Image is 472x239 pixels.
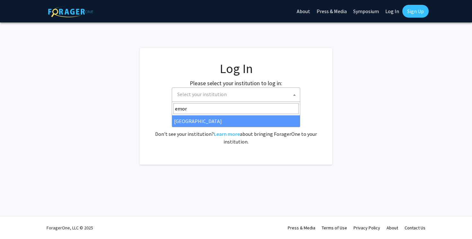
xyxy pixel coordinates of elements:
a: About [387,225,398,231]
li: [GEOGRAPHIC_DATA] [172,115,300,127]
span: Select your institution [175,88,300,101]
a: Press & Media [288,225,315,231]
a: Learn more about bringing ForagerOne to your institution [214,131,240,137]
span: Select your institution [172,87,300,102]
a: Contact Us [405,225,425,231]
label: Please select your institution to log in: [190,79,282,87]
a: Sign Up [402,5,429,18]
a: Terms of Use [322,225,347,231]
h1: Log In [153,61,319,76]
img: ForagerOne Logo [48,6,93,17]
div: No account? . Don't see your institution? about bringing ForagerOne to your institution. [153,115,319,145]
div: ForagerOne, LLC © 2025 [47,217,93,239]
span: Select your institution [177,91,227,97]
iframe: Chat [5,210,27,234]
input: Search [173,103,299,114]
a: Privacy Policy [354,225,380,231]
